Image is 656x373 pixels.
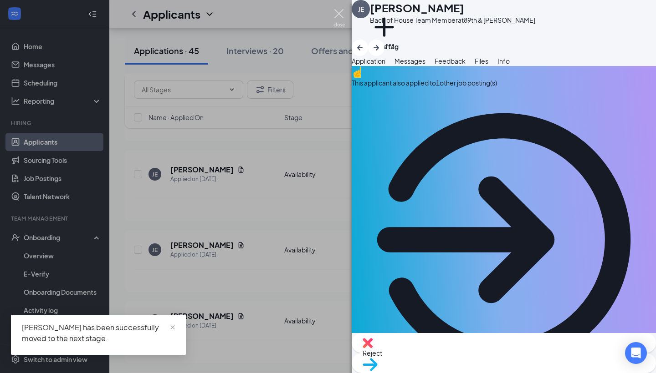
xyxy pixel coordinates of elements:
[370,15,535,25] div: Back of House Team Member at 89th & [PERSON_NAME]
[363,348,645,358] span: Reject
[354,42,365,53] svg: ArrowLeftNew
[352,40,368,56] button: ArrowLeftNew
[395,57,425,65] span: Messages
[371,42,382,53] svg: ArrowRight
[368,40,384,56] button: ArrowRight
[22,322,175,344] div: [PERSON_NAME] has been successfully moved to the next stage.
[370,13,399,51] button: PlusAdd a tag
[475,57,488,65] span: Files
[358,5,364,14] div: JE
[435,57,466,65] span: Feedback
[370,13,399,41] svg: Plus
[497,57,510,65] span: Info
[625,342,647,364] div: Open Intercom Messenger
[352,57,385,65] span: Application
[352,78,656,88] div: This applicant also applied to 1 other job posting(s)
[169,324,176,331] span: close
